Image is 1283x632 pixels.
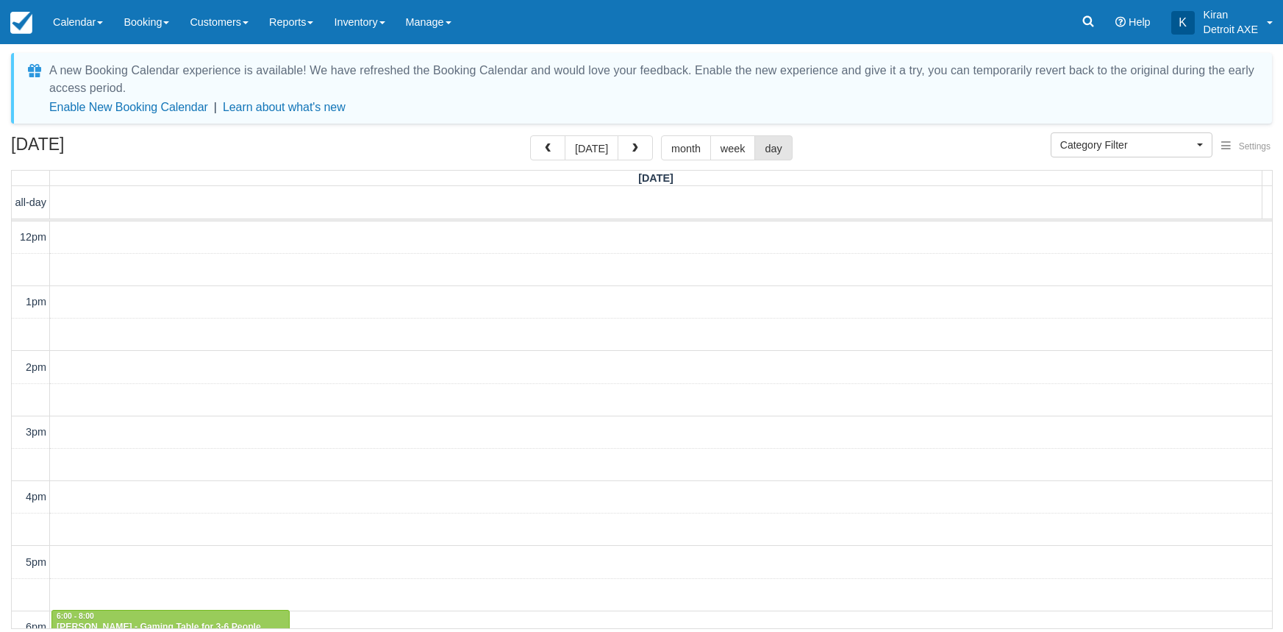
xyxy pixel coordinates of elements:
p: Kiran [1204,7,1258,22]
i: Help [1115,17,1126,27]
button: day [754,135,792,160]
span: Category Filter [1060,138,1193,152]
button: Settings [1212,136,1279,157]
span: 6:00 - 8:00 [57,612,94,620]
div: K [1171,11,1195,35]
span: [DATE] [638,172,673,184]
button: Enable New Booking Calendar [49,100,208,115]
div: A new Booking Calendar experience is available! We have refreshed the Booking Calendar and would ... [49,62,1254,97]
button: Category Filter [1051,132,1212,157]
a: Learn about what's new [223,101,346,113]
button: month [661,135,711,160]
span: 5pm [26,556,46,568]
button: week [710,135,756,160]
span: 3pm [26,426,46,438]
span: Settings [1239,141,1271,152]
span: all-day [15,196,46,208]
span: | [214,101,217,113]
span: 1pm [26,296,46,308]
span: 2pm [26,361,46,373]
p: Detroit AXE [1204,22,1258,37]
span: 4pm [26,491,46,503]
h2: [DATE] [11,135,197,163]
button: [DATE] [565,135,618,160]
img: checkfront-main-nav-mini-logo.png [10,12,32,34]
span: Help [1129,16,1151,28]
span: 12pm [20,231,46,243]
